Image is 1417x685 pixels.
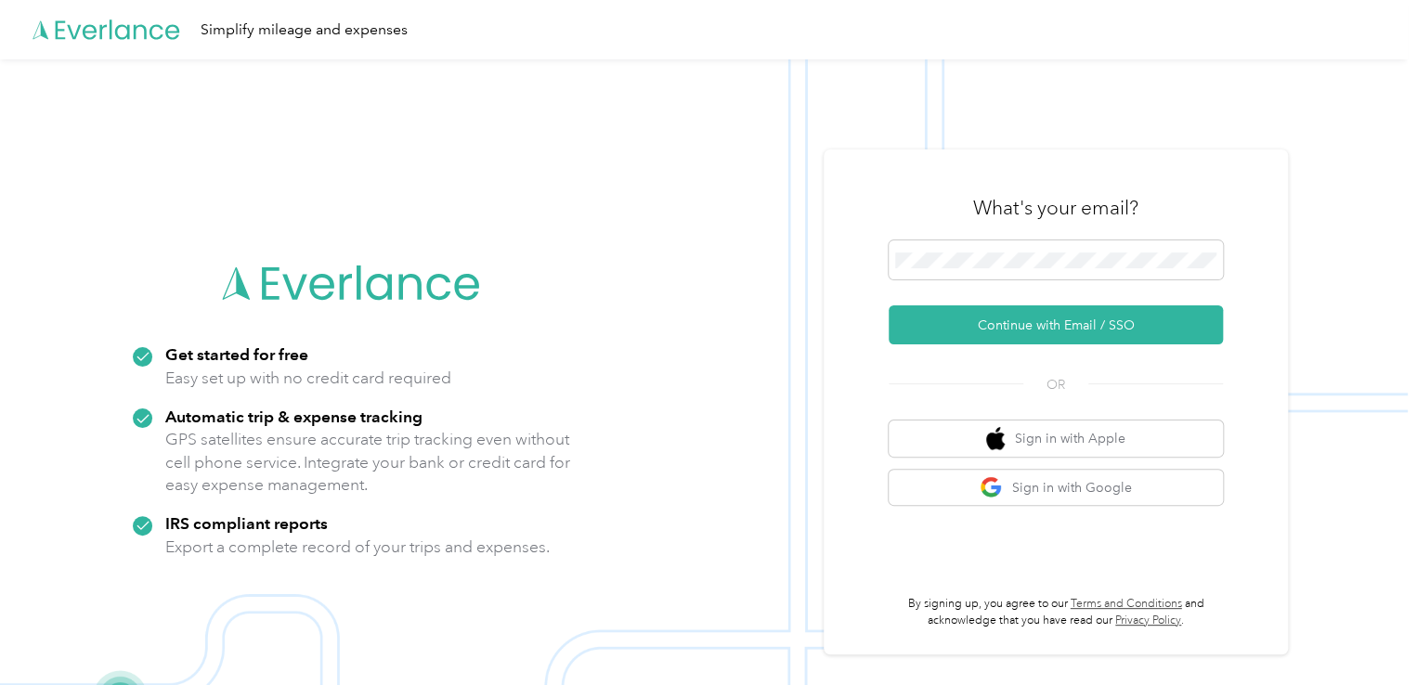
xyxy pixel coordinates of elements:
div: Simplify mileage and expenses [201,19,408,42]
h3: What's your email? [973,195,1138,221]
img: apple logo [986,427,1005,450]
p: Export a complete record of your trips and expenses. [165,536,550,559]
strong: Get started for free [165,344,308,364]
p: By signing up, you agree to our and acknowledge that you have read our . [889,596,1223,628]
strong: Automatic trip & expense tracking [165,407,422,426]
button: google logoSign in with Google [889,470,1223,506]
strong: IRS compliant reports [165,513,328,533]
button: Continue with Email / SSO [889,305,1223,344]
button: apple logoSign in with Apple [889,420,1223,457]
a: Terms and Conditions [1071,597,1182,611]
a: Privacy Policy [1115,614,1181,627]
p: Easy set up with no credit card required [165,367,451,390]
img: google logo [980,476,1003,499]
p: GPS satellites ensure accurate trip tracking even without cell phone service. Integrate your bank... [165,428,571,497]
span: OR [1023,375,1088,394]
